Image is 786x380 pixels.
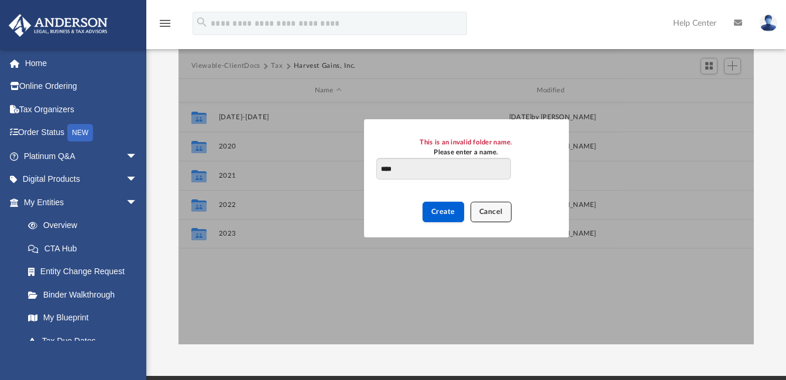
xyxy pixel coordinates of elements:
[8,144,155,168] a: Platinum Q&Aarrow_drop_down
[376,158,510,180] input: This is an invalid folder name.Please enter a name.
[760,15,777,32] img: User Pic
[16,306,149,330] a: My Blueprint
[8,51,155,75] a: Home
[158,22,172,30] a: menu
[431,208,455,215] span: Create
[126,168,149,192] span: arrow_drop_down
[16,237,155,260] a: CTA Hub
[479,208,503,215] span: Cancel
[16,260,155,284] a: Entity Change Request
[8,121,155,145] a: Order StatusNEW
[376,147,555,158] div: Please enter a name.
[8,191,155,214] a: My Entitiesarrow_drop_down
[376,137,555,148] div: This is an invalid folder name.
[158,16,172,30] i: menu
[16,283,155,306] a: Binder Walkthrough
[195,16,208,29] i: search
[16,214,155,237] a: Overview
[67,124,93,141] div: NEW
[126,144,149,168] span: arrow_drop_down
[5,14,111,37] img: Anderson Advisors Platinum Portal
[471,202,512,222] button: Cancel
[423,202,464,222] button: Create
[364,119,569,237] div: New Folder
[126,191,149,215] span: arrow_drop_down
[16,329,155,353] a: Tax Due Dates
[8,98,155,121] a: Tax Organizers
[8,168,155,191] a: Digital Productsarrow_drop_down
[8,75,155,98] a: Online Ordering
